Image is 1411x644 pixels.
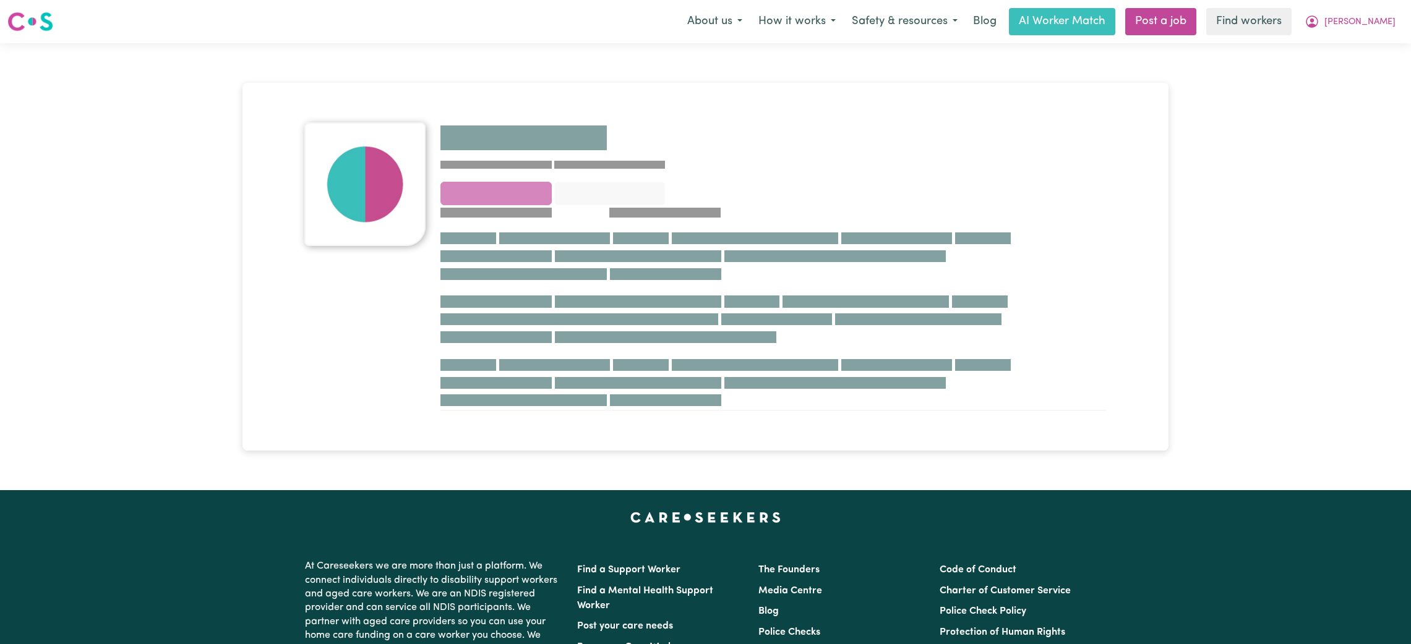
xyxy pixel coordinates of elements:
[758,606,779,616] a: Blog
[7,11,53,33] img: Careseekers logo
[630,512,781,522] a: Careseekers home page
[966,8,1004,35] a: Blog
[758,627,820,637] a: Police Checks
[844,9,966,35] button: Safety & resources
[679,9,750,35] button: About us
[940,627,1065,637] a: Protection of Human Rights
[1009,8,1115,35] a: AI Worker Match
[7,7,53,36] a: Careseekers logo
[1324,15,1396,29] span: [PERSON_NAME]
[758,565,820,575] a: The Founders
[577,621,673,631] a: Post your care needs
[940,606,1026,616] a: Police Check Policy
[750,9,844,35] button: How it works
[940,565,1016,575] a: Code of Conduct
[577,586,713,611] a: Find a Mental Health Support Worker
[577,565,680,575] a: Find a Support Worker
[1125,8,1196,35] a: Post a job
[1206,8,1292,35] a: Find workers
[940,586,1071,596] a: Charter of Customer Service
[758,586,822,596] a: Media Centre
[1297,9,1404,35] button: My Account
